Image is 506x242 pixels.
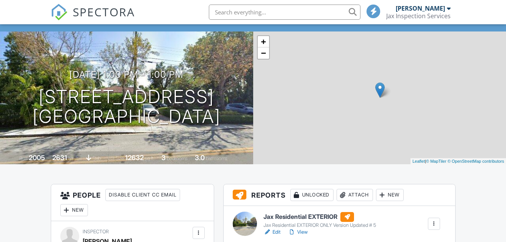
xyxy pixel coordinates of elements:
div: 12632 [125,154,144,162]
a: Zoom in [258,36,269,47]
a: © OpenStreetMap contributors [448,159,504,163]
span: sq. ft. [68,156,79,161]
div: 2631 [52,154,67,162]
div: 2005 [29,154,45,162]
a: SPECTORA [51,10,135,26]
div: New [60,204,88,216]
span: Built [19,156,28,161]
a: Leaflet [412,159,425,163]
div: 3.0 [195,154,205,162]
div: 3 [161,154,166,162]
div: [PERSON_NAME] [396,5,445,12]
h3: Reports [224,184,455,206]
span: SPECTORA [73,4,135,20]
div: Jax Residential EXTERIOR ONLY Version Updated # 5 [263,222,376,228]
a: Zoom out [258,47,269,59]
div: Jax Inspection Services [386,12,451,20]
h3: [DATE] 1:00 pm - 1:00 pm [69,69,183,80]
span: Lot Size [108,156,124,161]
h3: People [51,184,214,221]
span: sq.ft. [145,156,154,161]
a: © MapTiler [426,159,446,163]
input: Search everything... [209,5,360,20]
a: View [288,228,308,236]
div: Unlocked [290,189,334,201]
span: Inspector [83,229,109,234]
a: Jax Residential EXTERIOR Jax Residential EXTERIOR ONLY Version Updated # 5 [263,212,376,229]
img: The Best Home Inspection Software - Spectora [51,4,67,20]
div: Attach [337,189,373,201]
span: bathrooms [206,156,227,161]
h1: [STREET_ADDRESS] [GEOGRAPHIC_DATA] [33,87,221,127]
div: New [376,189,404,201]
span: slab [92,156,101,161]
h6: Jax Residential EXTERIOR [263,212,376,222]
a: Edit [263,228,280,236]
div: | [410,158,506,165]
span: bedrooms [167,156,188,161]
div: Disable Client CC Email [105,189,180,201]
